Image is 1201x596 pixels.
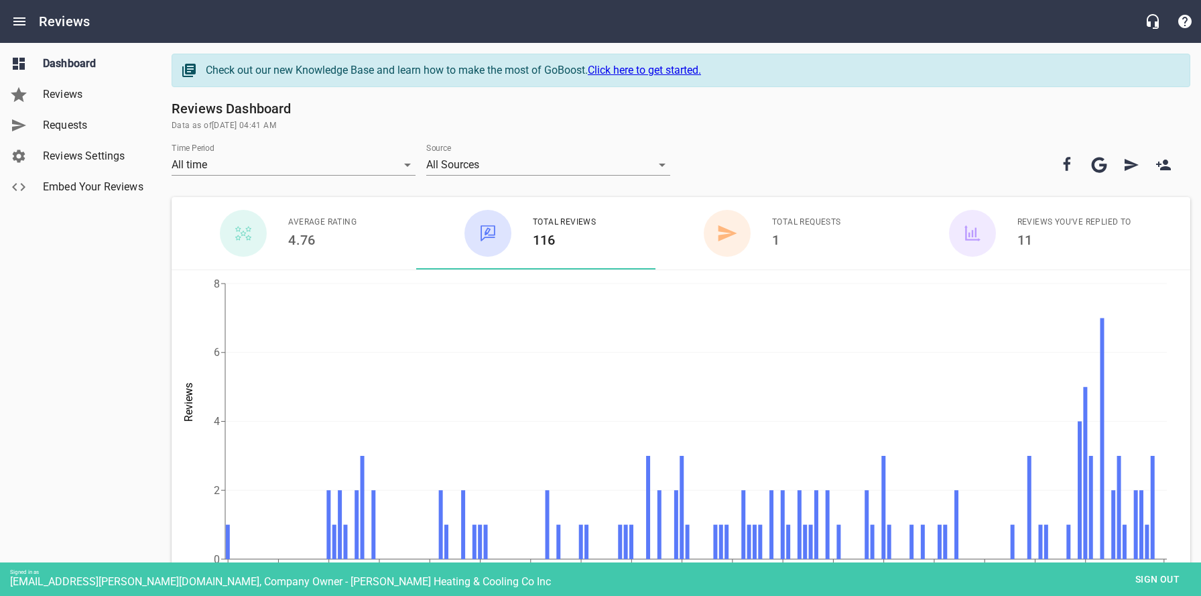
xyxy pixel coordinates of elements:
[43,148,145,164] span: Reviews Settings
[214,346,220,359] tspan: 6
[1017,216,1131,229] span: Reviews You've Replied To
[1137,5,1169,38] button: Live Chat
[43,56,145,72] span: Dashboard
[43,179,145,195] span: Embed Your Reviews
[214,484,220,497] tspan: 2
[1017,229,1131,251] h6: 11
[426,144,451,152] label: Source
[533,229,596,251] h6: 116
[39,11,90,32] h6: Reviews
[1129,571,1186,588] span: Sign out
[43,86,145,103] span: Reviews
[214,553,220,566] tspan: 0
[288,229,357,251] h6: 4.76
[172,144,214,152] label: Time Period
[772,229,841,251] h6: 1
[772,216,841,229] span: Total Requests
[3,5,36,38] button: Open drawer
[1115,149,1147,181] a: Request Review
[172,98,1190,119] h6: Reviews Dashboard
[588,64,701,76] a: Click here to get started.
[1147,149,1180,181] a: New User
[288,216,357,229] span: Average Rating
[43,117,145,133] span: Requests
[172,119,1190,133] span: Data as of [DATE] 04:41 AM
[1051,149,1083,181] button: Your Facebook account is connected
[172,154,416,176] div: All time
[206,62,1176,78] div: Check out our new Knowledge Base and learn how to make the most of GoBoost.
[426,154,670,176] div: All Sources
[182,382,195,421] tspan: Reviews
[214,278,220,290] tspan: 8
[10,569,1201,575] div: Signed in as
[10,575,1201,588] div: [EMAIL_ADDRESS][PERSON_NAME][DOMAIN_NAME], Company Owner - [PERSON_NAME] Heating & Cooling Co Inc
[533,216,596,229] span: Total Reviews
[214,415,220,428] tspan: 4
[1083,149,1115,181] button: Your google account is connected
[1124,567,1191,592] button: Sign out
[1169,5,1201,38] button: Support Portal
